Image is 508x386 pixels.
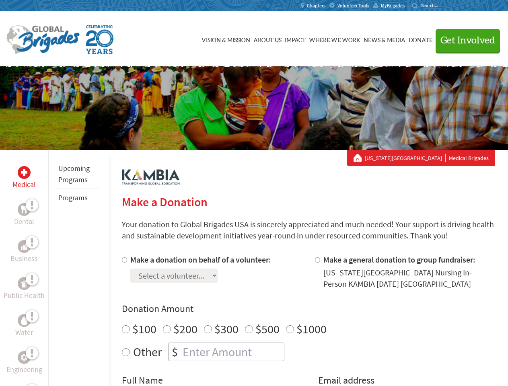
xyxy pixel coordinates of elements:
[409,19,432,59] a: Donate
[21,316,27,325] img: Water
[122,302,495,315] h4: Donation Amount
[58,160,99,189] li: Upcoming Programs
[18,351,31,364] div: Engineering
[58,189,99,207] li: Programs
[130,255,271,265] label: Make a donation on behalf of a volunteer:
[6,25,80,54] img: Global Brigades Logo
[307,2,325,9] span: Chapters
[365,154,446,162] a: [US_STATE][GEOGRAPHIC_DATA]
[14,203,34,227] a: DentalDental
[285,19,306,59] a: Impact
[18,240,31,253] div: Business
[10,240,38,264] a: BusinessBusiness
[214,321,239,337] label: $300
[21,243,27,250] img: Business
[253,19,282,59] a: About Us
[10,253,38,264] p: Business
[122,195,495,209] h2: Make a Donation
[122,169,180,185] img: logo-kambia.png
[173,321,197,337] label: $200
[86,25,113,54] img: Global Brigades Celebrating 20 Years
[21,169,27,176] img: Medical
[21,279,27,287] img: Public Health
[323,267,495,289] div: [US_STATE][GEOGRAPHIC_DATA] Nursing In-Person KAMBIA [DATE] [GEOGRAPHIC_DATA]
[58,164,90,184] a: Upcoming Programs
[132,321,156,337] label: $100
[18,203,31,216] div: Dental
[18,166,31,179] div: Medical
[436,29,500,52] button: Get Involved
[4,290,45,301] p: Public Health
[364,19,405,59] a: News & Media
[15,314,33,338] a: WaterWater
[181,343,284,361] input: Enter Amount
[12,179,36,190] p: Medical
[255,321,280,337] label: $500
[6,351,42,375] a: EngineeringEngineering
[133,343,162,361] label: Other
[122,219,495,241] p: Your donation to Global Brigades USA is sincerely appreciated and much needed! Your support is dr...
[21,205,27,213] img: Dental
[354,154,489,162] div: Medical Brigades
[14,216,34,227] p: Dental
[337,2,369,9] span: Volunteer Tools
[323,255,475,265] label: Make a general donation to group fundraiser:
[21,354,27,361] img: Engineering
[296,321,327,337] label: $1000
[440,36,495,45] span: Get Involved
[4,277,45,301] a: Public HealthPublic Health
[12,166,36,190] a: MedicalMedical
[309,19,360,59] a: Where We Work
[202,19,250,59] a: Vision & Mission
[421,2,444,8] input: Search...
[381,2,405,9] span: MyBrigades
[18,277,31,290] div: Public Health
[169,343,181,361] div: $
[18,314,31,327] div: Water
[15,327,33,338] p: Water
[6,364,42,375] p: Engineering
[58,193,88,202] a: Programs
